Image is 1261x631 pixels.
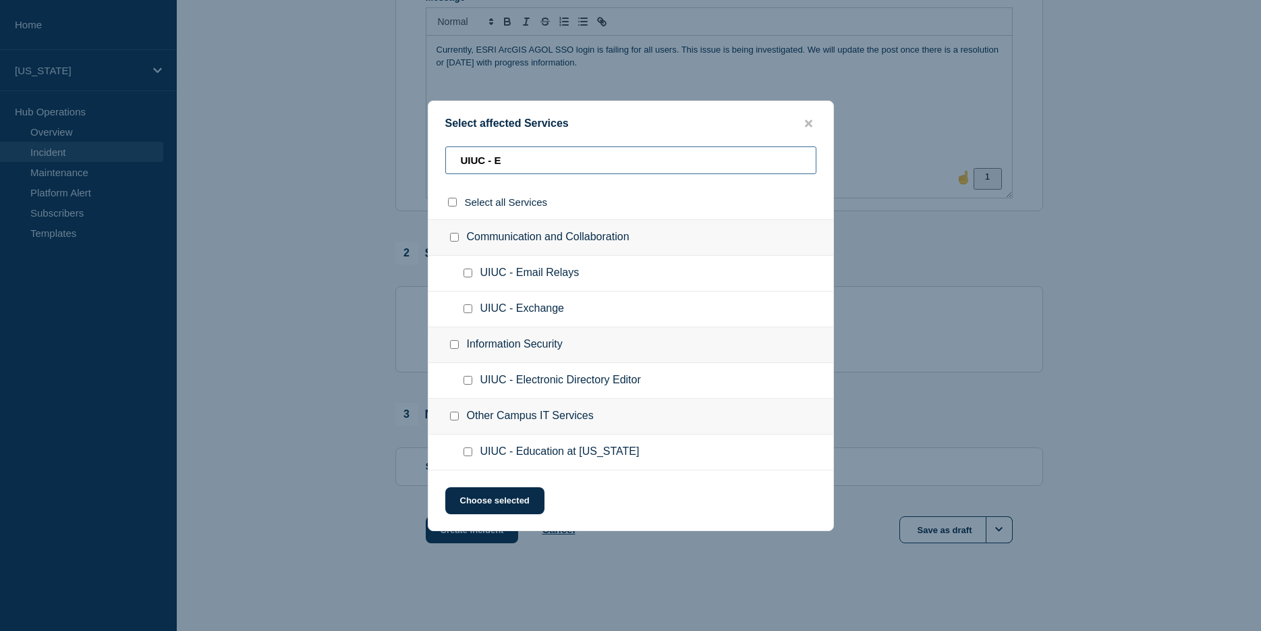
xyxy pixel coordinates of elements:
input: UIUC - Electronic Directory Editor checkbox [464,376,472,385]
input: UIUC - Education at Illinois checkbox [464,447,472,456]
span: UIUC - Exchange [480,302,565,316]
span: UIUC - Electronic Directory Editor [480,374,641,387]
div: Information Security [428,327,833,363]
span: Select all Services [465,196,548,208]
div: Communication and Collaboration [428,219,833,256]
input: UIUC - Exchange checkbox [464,304,472,313]
input: Communication and Collaboration checkbox [450,233,459,242]
input: Information Security checkbox [450,340,459,349]
span: UIUC - Education at [US_STATE] [480,445,640,459]
input: UIUC - Email Relays checkbox [464,269,472,277]
input: Other Campus IT Services checkbox [450,412,459,420]
button: Choose selected [445,487,544,514]
input: select all checkbox [448,198,457,207]
span: UIUC - Email Relays [480,267,580,280]
input: Search [445,146,816,174]
button: close button [801,117,816,130]
div: Other Campus IT Services [428,399,833,435]
div: Select affected Services [428,117,833,130]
